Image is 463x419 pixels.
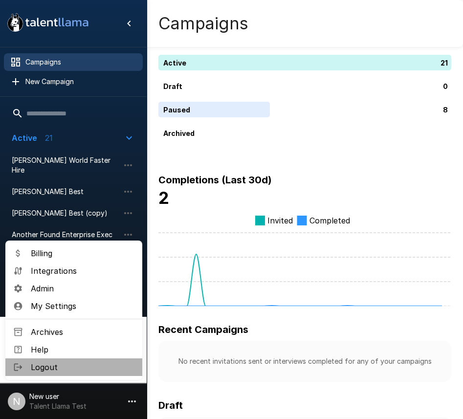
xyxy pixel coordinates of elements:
span: Archives [31,326,134,338]
span: My Settings [31,300,134,312]
span: Admin [31,283,134,294]
span: Billing [31,247,134,259]
span: Help [31,344,134,355]
span: Logout [31,361,134,373]
span: Integrations [31,265,134,277]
